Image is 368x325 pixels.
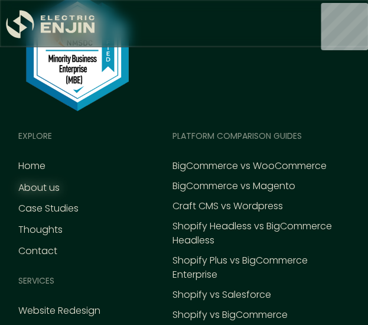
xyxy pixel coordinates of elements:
div: Services [18,275,54,287]
a: Contact [18,244,57,258]
a: BigCommerce vs WooCommerce [172,159,327,173]
a: Shopify vs Salesforce [172,288,271,302]
a: About us [18,181,60,195]
a: BigCommerce vs Magento [172,179,295,193]
div: Platform comparison Guides [172,130,302,142]
div: menu [321,3,368,50]
a: Shopify Headless vs BigCommerce Headless [172,219,350,248]
a: Home [18,159,45,173]
a: Thoughts [18,223,63,237]
a: Craft CMS vs Wordpress [172,199,283,213]
a: Website Redesign [18,304,100,318]
div: EXPLORE [18,130,52,142]
a: Shopify Plus vs BigCommerce Enterprise [172,253,350,282]
a: Case Studies [18,201,79,216]
a: Shopify vs BigCommerce [172,308,288,322]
